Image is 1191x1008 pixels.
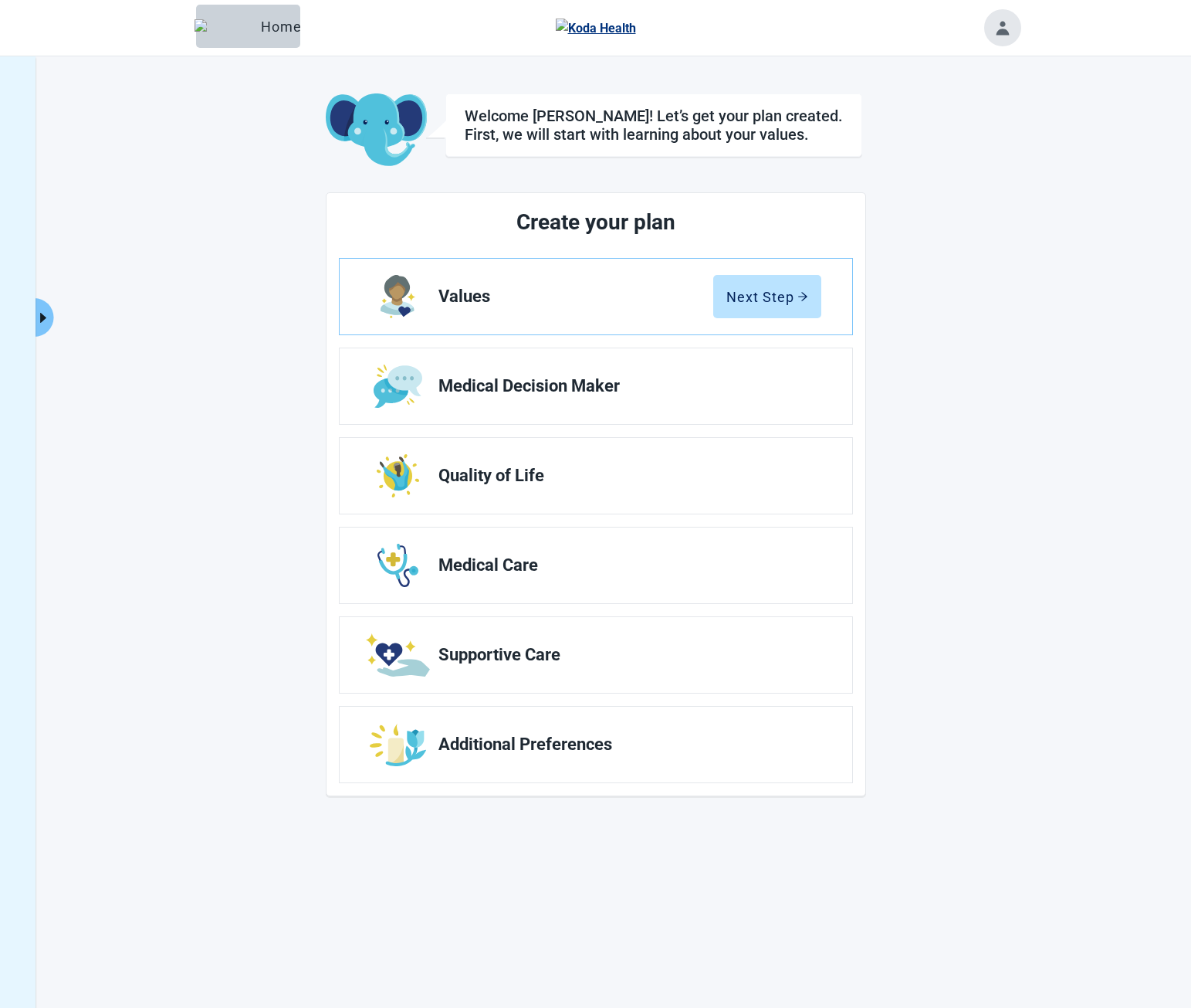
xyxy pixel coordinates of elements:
[36,311,50,325] span: caret-right
[726,289,808,304] div: Next Step
[340,617,852,693] a: Edit Supportive Care section
[326,93,427,168] img: Koda Elephant
[438,377,809,395] span: Medical Decision Maker
[171,93,1020,796] main: Main content
[713,275,821,318] button: Next Steparrow-right
[438,467,809,485] span: Quality of Life
[34,298,53,337] button: Expand menu
[340,528,852,603] a: Edit Medical Care section
[340,438,852,514] a: Edit Quality of Life section
[340,348,852,424] a: Edit Medical Decision Maker section
[438,556,809,575] span: Medical Care
[397,205,795,239] h2: Create your plan
[797,291,808,302] span: arrow-right
[340,707,852,782] a: Edit Additional Preferences section
[196,5,300,48] button: ElephantHome
[195,19,255,33] img: Elephant
[438,646,809,664] span: Supportive Care
[438,287,713,306] span: Values
[340,259,852,334] a: Edit Values section
[984,9,1021,46] button: Toggle account menu
[438,735,809,754] span: Additional Preferences
[208,19,288,34] div: Home
[465,107,843,144] div: Welcome [PERSON_NAME]! Let’s get your plan created. First, we will start with learning about your...
[556,19,636,38] img: Koda Health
